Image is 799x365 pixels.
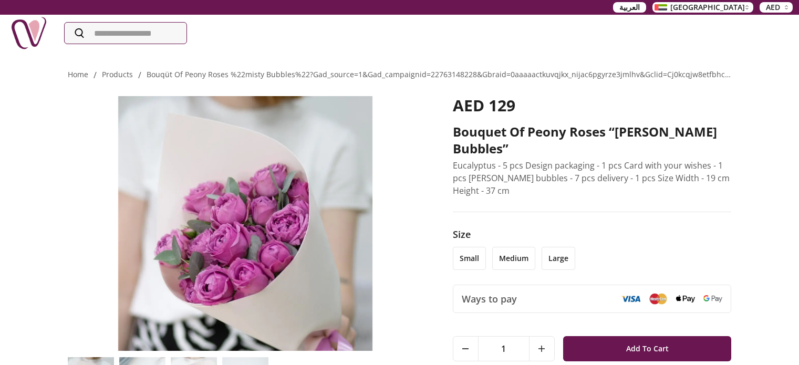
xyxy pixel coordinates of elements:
[655,4,667,11] img: Arabic_dztd3n.png
[453,227,732,242] h3: Size
[453,95,515,116] span: AED 129
[102,69,133,79] a: products
[619,2,640,13] span: العربية
[94,69,97,81] li: /
[703,295,722,303] img: Google Pay
[462,291,517,306] span: Ways to pay
[670,2,745,13] span: [GEOGRAPHIC_DATA]
[649,293,668,304] img: Mastercard
[626,339,669,358] span: Add To Cart
[479,337,529,361] span: 1
[138,69,141,81] li: /
[676,295,695,303] img: Apple Pay
[621,295,640,303] img: Visa
[563,336,732,361] button: Add To Cart
[453,159,732,197] p: Eucalyptus - 5 pcs Design packaging - 1 pcs Card with your wishes - 1 pcs [PERSON_NAME] bubbles -...
[11,15,47,51] img: Nigwa-uae-gifts
[760,2,793,13] button: AED
[453,247,486,270] li: small
[65,23,186,44] input: Search
[542,247,575,270] li: large
[68,69,88,79] a: Home
[492,247,535,270] li: medium
[68,96,423,351] img: Bouquet of peony roses “Misty Bubbles”
[453,123,732,157] h2: Bouquet of peony roses “[PERSON_NAME] Bubbles”
[766,2,780,13] span: AED
[652,2,753,13] button: [GEOGRAPHIC_DATA]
